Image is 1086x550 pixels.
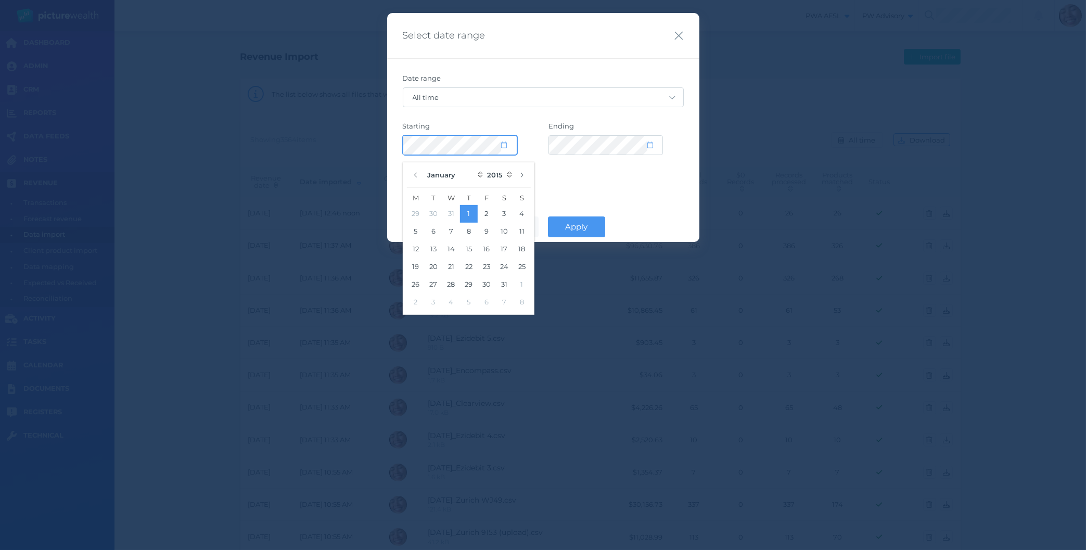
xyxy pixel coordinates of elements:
[460,240,478,258] button: 15
[495,191,513,205] span: S
[460,276,478,293] button: 29
[407,293,425,311] button: 2
[407,258,425,276] button: 19
[425,223,442,240] button: 6
[478,293,495,311] button: 6
[460,293,478,311] button: 5
[442,240,460,258] button: 14
[403,30,485,42] span: Select date range
[478,258,495,276] button: 23
[513,191,531,205] span: S
[460,205,478,223] button: 1
[478,240,495,258] button: 16
[513,240,531,258] button: 18
[442,205,460,223] button: 31
[495,293,513,311] button: 7
[513,276,531,293] button: 1
[407,240,425,258] button: 12
[407,191,425,205] span: M
[425,293,442,311] button: 3
[460,258,478,276] button: 22
[495,240,513,258] button: 17
[403,74,684,87] label: Date range
[460,223,478,240] button: 8
[495,223,513,240] button: 10
[513,223,531,240] button: 11
[478,223,495,240] button: 9
[407,223,425,240] button: 5
[495,258,513,276] button: 24
[513,205,531,223] button: 4
[425,191,442,205] span: T
[403,122,538,135] label: Starting
[478,205,495,223] button: 2
[442,191,460,205] span: W
[495,205,513,223] button: 3
[548,216,605,237] button: Apply
[425,240,442,258] button: 13
[442,276,460,293] button: 28
[425,205,442,223] button: 30
[478,276,495,293] button: 30
[425,276,442,293] button: 27
[513,258,531,276] button: 25
[442,223,460,240] button: 7
[548,122,683,135] label: Ending
[674,29,684,43] button: Close
[478,191,495,205] span: F
[513,293,531,311] button: 8
[560,222,593,232] span: Apply
[442,293,460,311] button: 4
[495,276,513,293] button: 31
[407,205,425,223] button: 29
[407,276,425,293] button: 26
[442,258,460,276] button: 21
[460,191,478,205] span: T
[425,258,442,276] button: 20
